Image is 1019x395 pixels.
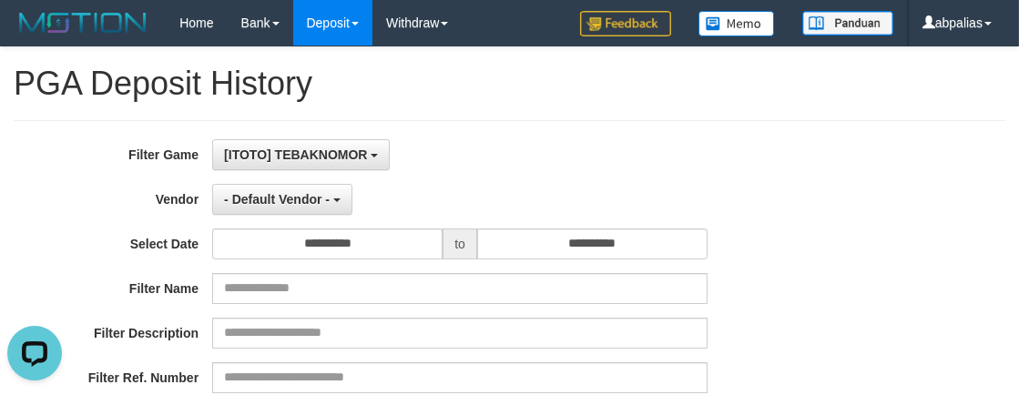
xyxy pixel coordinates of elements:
button: [ITOTO] TEBAKNOMOR [212,139,390,170]
span: [ITOTO] TEBAKNOMOR [224,147,367,162]
img: panduan.png [802,11,893,35]
img: MOTION_logo.png [14,9,152,36]
span: - Default Vendor - [224,192,330,207]
button: - Default Vendor - [212,184,352,215]
button: Open LiveChat chat widget [7,7,62,62]
img: Feedback.jpg [580,11,671,36]
img: Button%20Memo.svg [698,11,775,36]
span: to [443,228,477,259]
h1: PGA Deposit History [14,66,1005,102]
